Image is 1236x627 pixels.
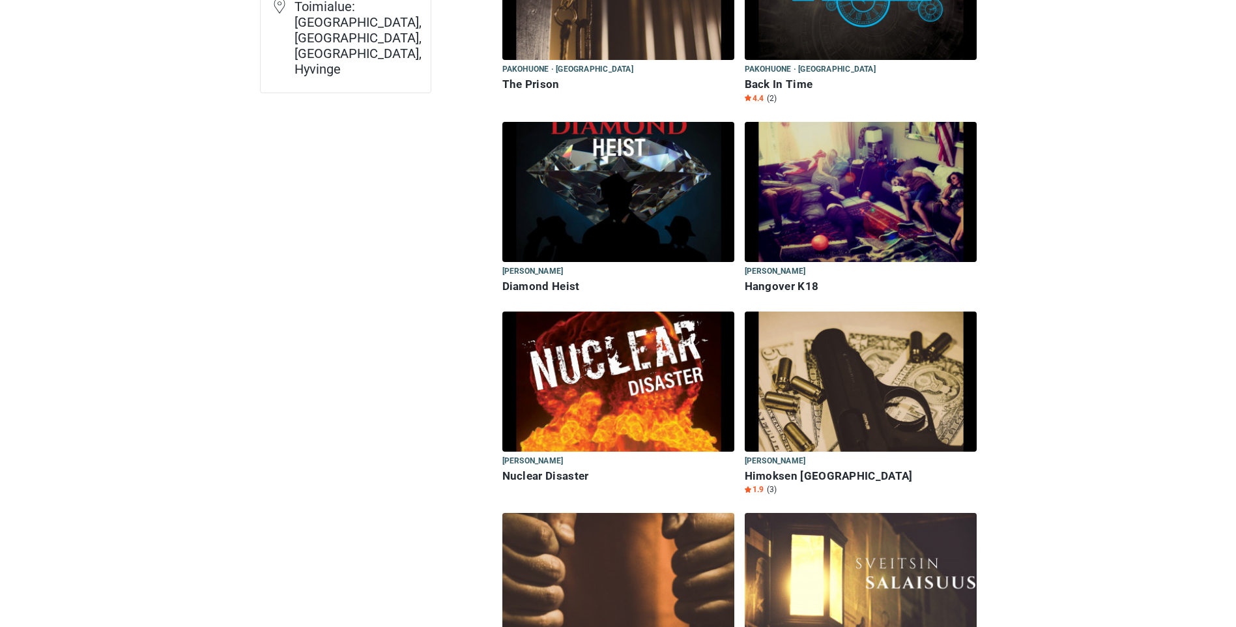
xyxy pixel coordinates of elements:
[502,265,564,279] span: [PERSON_NAME]
[745,469,977,483] h6: Himoksen [GEOGRAPHIC_DATA]
[745,93,764,104] span: 4.4
[745,484,764,495] span: 1.9
[502,63,633,77] span: Pakohuone · [GEOGRAPHIC_DATA]
[502,454,564,469] span: [PERSON_NAME]
[502,122,734,262] img: Diamond Heist
[745,312,977,452] img: Himoksen Uumenissa
[745,280,977,293] h6: Hangover K18
[745,454,806,469] span: [PERSON_NAME]
[745,78,977,91] h6: Back In Time
[745,95,751,101] img: Star
[745,122,977,262] img: Hangover K18
[767,93,777,104] span: (2)
[502,122,734,296] a: Diamond Heist [PERSON_NAME] Diamond Heist
[767,484,777,495] span: (3)
[745,63,876,77] span: Pakohuone · [GEOGRAPHIC_DATA]
[502,312,734,452] img: Nuclear Disaster
[745,265,806,279] span: [PERSON_NAME]
[502,312,734,486] a: Nuclear Disaster [PERSON_NAME] Nuclear Disaster
[745,486,751,493] img: Star
[502,280,734,293] h6: Diamond Heist
[502,78,734,91] h6: The Prison
[745,312,977,498] a: Himoksen Uumenissa [PERSON_NAME] Himoksen [GEOGRAPHIC_DATA] Star1.9 (3)
[502,469,734,483] h6: Nuclear Disaster
[745,122,977,296] a: Hangover K18 [PERSON_NAME] Hangover K18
